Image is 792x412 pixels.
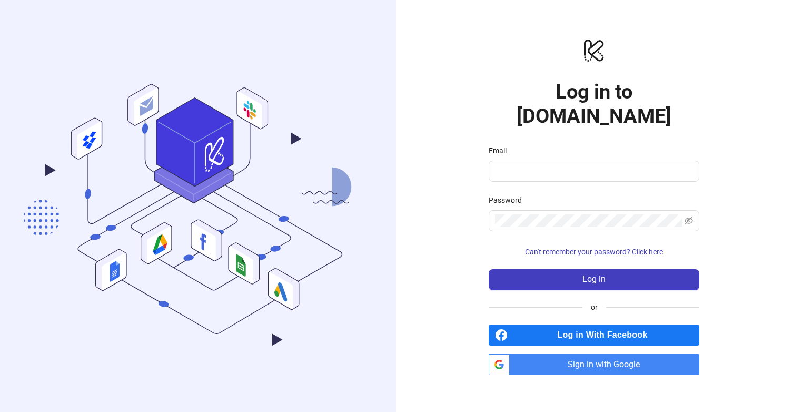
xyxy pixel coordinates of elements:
a: Log in With Facebook [489,325,699,346]
h1: Log in to [DOMAIN_NAME] [489,80,699,128]
span: eye-invisible [685,217,693,225]
span: Log in [582,274,606,284]
button: Log in [489,269,699,290]
span: Can't remember your password? Click here [525,248,663,256]
input: Email [495,165,691,178]
span: or [582,301,606,313]
span: Log in With Facebook [512,325,699,346]
button: Can't remember your password? Click here [489,244,699,261]
a: Can't remember your password? Click here [489,248,699,256]
a: Sign in with Google [489,354,699,375]
label: Password [489,194,529,206]
input: Password [495,214,682,227]
label: Email [489,145,513,156]
span: Sign in with Google [514,354,699,375]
